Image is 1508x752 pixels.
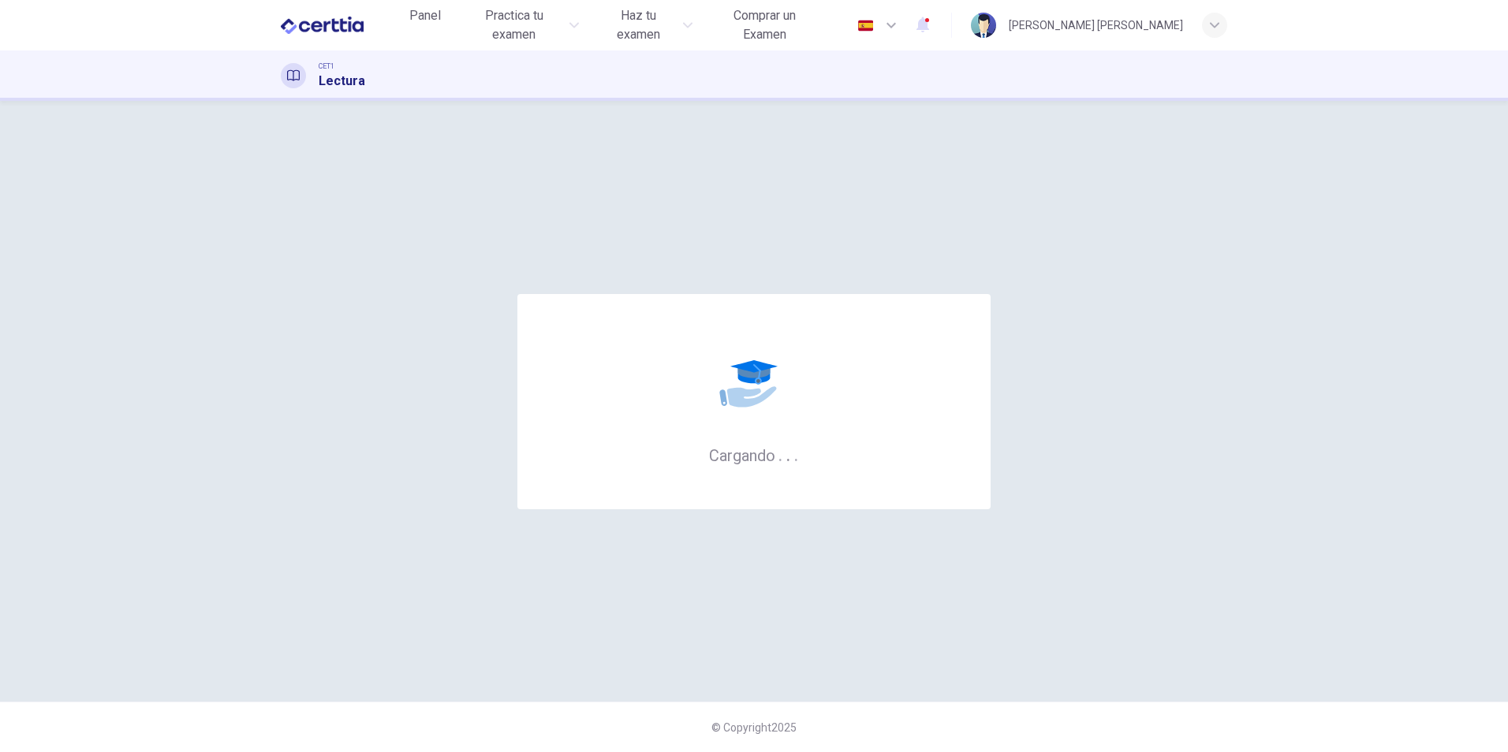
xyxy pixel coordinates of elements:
[598,6,677,44] span: Haz tu examen
[319,61,334,72] span: CET1
[711,6,818,44] span: Comprar un Examen
[711,721,797,734] span: © Copyright 2025
[786,441,791,467] h6: .
[971,13,996,38] img: Profile picture
[319,72,365,91] h1: Lectura
[592,2,698,49] button: Haz tu examen
[281,9,400,41] a: CERTTIA logo
[400,2,450,30] button: Panel
[793,441,799,467] h6: .
[856,20,875,32] img: es
[709,445,799,465] h6: Cargando
[705,2,824,49] button: Comprar un Examen
[1009,16,1183,35] div: [PERSON_NAME] [PERSON_NAME]
[409,6,441,25] span: Panel
[457,2,586,49] button: Practica tu examen
[463,6,565,44] span: Practica tu examen
[400,2,450,49] a: Panel
[778,441,783,467] h6: .
[281,9,364,41] img: CERTTIA logo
